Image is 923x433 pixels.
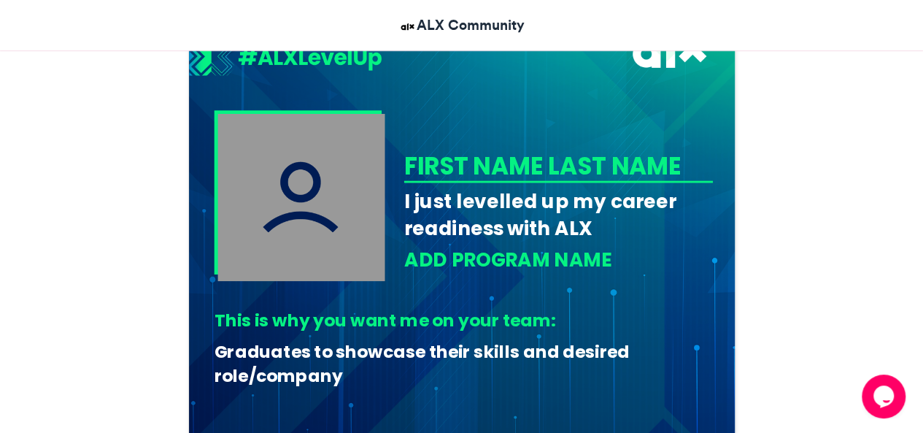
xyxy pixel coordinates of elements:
iframe: chat widget [862,375,908,418]
div: ADD PROGRAM NAME [403,246,712,273]
img: ALX Community [398,18,417,36]
div: I just levelled up my career readiness with ALX [403,188,712,241]
img: 1721821317.056-e66095c2f9b7be57613cf5c749b4708f54720bc2.png [189,33,382,80]
div: Graduates to showcase their skills and desired role/company [214,340,701,388]
a: ALX Community [398,15,525,36]
img: user_filled.png [217,113,385,280]
div: FIRST NAME LAST NAME [403,149,707,183]
div: This is why you want me on your team: [214,308,701,332]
